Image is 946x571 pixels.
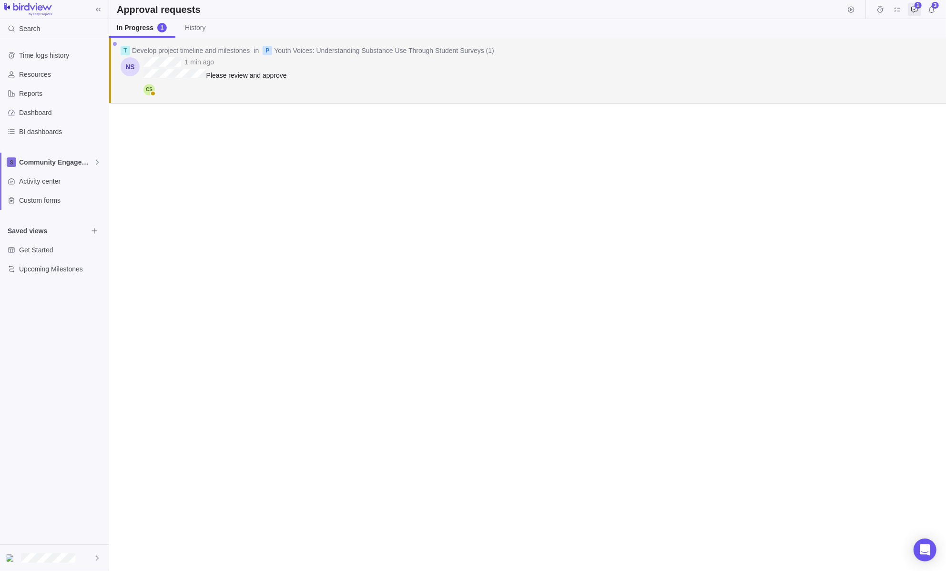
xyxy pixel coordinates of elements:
span: Browse views [88,224,101,238]
div: T [121,46,130,55]
span: Activity center [19,176,105,186]
span: Saved views [8,226,88,236]
a: Approval requests [908,7,921,15]
span: BI dashboards [19,127,105,136]
div: Develop project timeline and milestones [132,46,250,55]
span: Reports [19,89,105,98]
span: Time logs history [19,51,105,60]
span: Search [19,24,40,33]
img: Show [6,554,17,562]
span: My assignments [891,3,904,16]
span: in [254,46,259,55]
div: Open Intercom Messenger [914,539,936,561]
span: Resources [19,70,105,79]
span: Community Engagement [19,157,93,167]
span: Custom forms [19,196,105,205]
a: Develop project timeline and milestones [132,47,250,54]
img: logo [4,3,52,16]
span: Get Started [19,245,105,255]
div: Chandni Sondagar [6,552,17,564]
h2: Approval requests [117,3,201,16]
span: Start timer [844,3,858,16]
div: P [263,46,272,55]
div: In Progress [117,23,167,32]
a: Notifications [925,7,938,15]
span: Sep 04, 2025, 12:18 PM [185,58,214,66]
span: Upcoming Milestones [19,264,105,274]
span: Notifications [925,3,938,16]
span: @ChandniSondagar Please review and approve [143,69,287,80]
a: My assignments [891,7,904,15]
span: Time logs [874,3,887,16]
span: Approval requests [908,3,921,16]
a: In Progress1 [109,19,175,38]
div: Youth Voices: Understanding Substance Use Through Student Surveys (1) [274,46,494,55]
a: History [177,19,214,38]
span: 1 [157,23,167,32]
span: History [185,23,206,32]
a: Time logs [874,7,887,15]
span: Dashboard [19,108,105,117]
a: Youth Voices: Understanding Substance Use Through Student Surveys (1) [274,47,494,54]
